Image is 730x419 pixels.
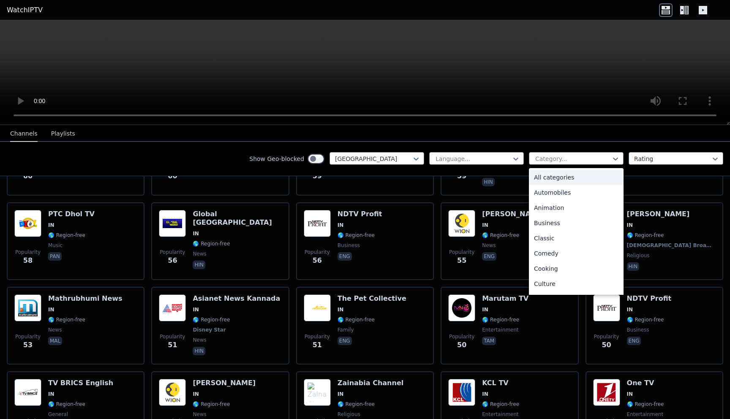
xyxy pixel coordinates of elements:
[482,411,519,418] span: entertainment
[482,316,519,323] span: 🌎 Region-free
[338,379,403,387] h6: Zainabia Channel
[304,379,331,406] img: Zainabia Channel
[193,379,256,387] h6: [PERSON_NAME]
[338,232,375,239] span: 🌎 Region-free
[15,249,41,256] span: Popularity
[313,256,322,266] span: 56
[627,306,633,313] span: IN
[529,215,624,231] div: Business
[304,294,331,321] img: The Pet Collective
[482,232,519,239] span: 🌎 Region-free
[482,337,496,345] p: tam
[627,326,649,333] span: business
[529,261,624,276] div: Cooking
[338,316,375,323] span: 🌎 Region-free
[529,170,624,185] div: All categories
[593,379,620,406] img: One TV
[14,294,41,321] img: Mathrubhumi News
[627,316,664,323] span: 🌎 Region-free
[48,326,62,333] span: news
[627,337,641,345] p: eng
[482,401,519,408] span: 🌎 Region-free
[48,242,63,249] span: music
[594,333,619,340] span: Popularity
[627,411,664,418] span: entertainment
[48,294,123,303] h6: Mathrubhumi News
[48,210,95,218] h6: PTC Dhol TV
[14,210,41,237] img: PTC Dhol TV
[529,231,624,246] div: Classic
[159,294,186,321] img: Asianet News Kannada
[193,306,199,313] span: IN
[159,210,186,237] img: Global Punjab
[313,171,322,181] span: 59
[193,250,206,257] span: news
[602,340,611,350] span: 50
[529,200,624,215] div: Animation
[338,326,354,333] span: family
[193,411,206,418] span: news
[338,411,360,418] span: religious
[482,379,519,387] h6: KCL TV
[529,291,624,307] div: Documentary
[593,294,620,321] img: NDTV Profit
[48,401,85,408] span: 🌎 Region-free
[338,210,382,218] h6: NDTV Profit
[482,178,495,186] p: hin
[482,242,496,249] span: news
[7,5,43,15] a: WatchIPTV
[23,256,33,266] span: 58
[338,252,352,261] p: eng
[193,240,230,247] span: 🌎 Region-free
[482,326,519,333] span: entertainment
[448,210,475,237] img: WION
[338,222,344,229] span: IN
[48,232,85,239] span: 🌎 Region-free
[48,337,62,345] p: mal
[457,171,466,181] span: 59
[627,232,664,239] span: 🌎 Region-free
[305,333,330,340] span: Popularity
[482,306,488,313] span: IN
[10,126,38,142] button: Channels
[193,326,226,333] span: Disney Star
[313,340,322,350] span: 51
[168,171,177,181] span: 60
[193,210,281,227] h6: Global [GEOGRAPHIC_DATA]
[159,379,186,406] img: WION
[449,333,474,340] span: Popularity
[193,401,230,408] span: 🌎 Region-free
[338,337,352,345] p: eng
[482,222,488,229] span: IN
[23,171,33,181] span: 60
[15,333,41,340] span: Popularity
[449,249,474,256] span: Popularity
[249,155,304,163] label: Show Geo-blocked
[48,306,54,313] span: IN
[168,340,177,350] span: 51
[338,391,344,397] span: IN
[627,222,633,229] span: IN
[160,333,185,340] span: Popularity
[448,379,475,406] img: KCL TV
[304,210,331,237] img: NDTV Profit
[193,316,230,323] span: 🌎 Region-free
[193,261,205,269] p: hin
[338,294,406,303] h6: The Pet Collective
[338,306,344,313] span: IN
[23,340,33,350] span: 53
[14,379,41,406] img: TV BRICS English
[448,294,475,321] img: Marutam TV
[48,222,54,229] span: IN
[627,252,650,259] span: religious
[482,391,488,397] span: IN
[457,256,466,266] span: 55
[338,401,375,408] span: 🌎 Region-free
[48,411,68,418] span: general
[627,262,640,271] p: hin
[193,337,206,343] span: news
[193,347,205,355] p: hin
[627,391,633,397] span: IN
[168,256,177,266] span: 56
[48,252,62,261] p: pan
